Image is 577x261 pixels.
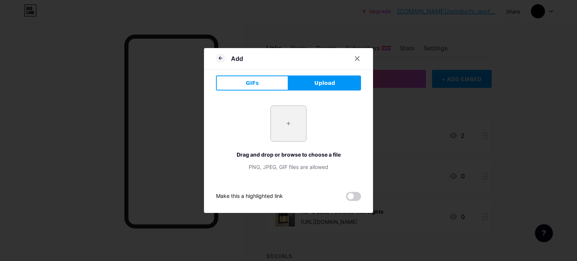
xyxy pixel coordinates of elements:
div: Make this a highlighted link [216,192,283,201]
button: GIFs [216,75,288,91]
span: GIFs [246,79,259,87]
div: Drag and drop or browse to choose a file [216,151,361,158]
div: PNG, JPEG, GIF files are allowed [216,163,361,171]
span: Upload [314,79,335,87]
div: Add [231,54,243,63]
button: Upload [288,75,361,91]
